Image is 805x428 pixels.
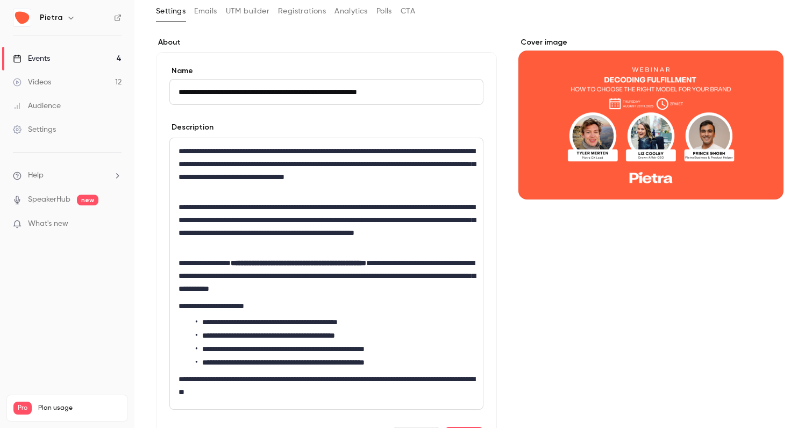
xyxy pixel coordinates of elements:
h6: Pietra [40,12,62,23]
button: Emails [194,3,217,20]
button: Settings [156,3,186,20]
span: What's new [28,218,68,230]
section: Cover image [518,37,783,199]
span: new [77,195,98,205]
div: editor [170,138,483,409]
label: About [156,37,497,48]
span: Plan usage [38,404,121,412]
div: Videos [13,77,51,88]
button: Analytics [334,3,368,20]
button: CTA [401,3,415,20]
span: Help [28,170,44,181]
section: description [169,138,483,410]
button: Registrations [278,3,326,20]
div: Events [13,53,50,64]
img: Pietra [13,9,31,26]
button: Polls [376,3,392,20]
label: Description [169,122,213,133]
label: Cover image [518,37,783,48]
li: help-dropdown-opener [13,170,122,181]
span: Pro [13,402,32,415]
div: Settings [13,124,56,135]
label: Name [169,66,483,76]
button: UTM builder [226,3,269,20]
a: SpeakerHub [28,194,70,205]
iframe: Noticeable Trigger [109,219,122,229]
div: Audience [13,101,61,111]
